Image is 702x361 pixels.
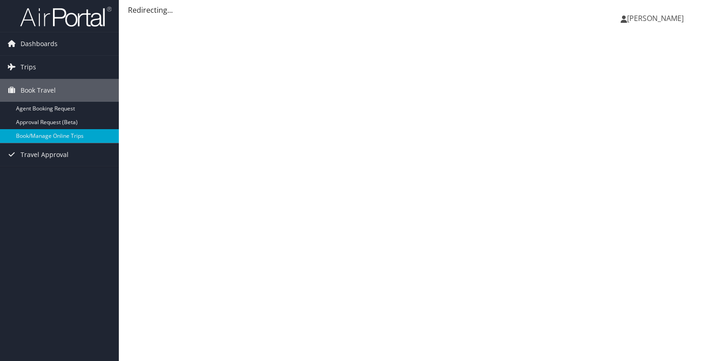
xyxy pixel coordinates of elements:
span: Book Travel [21,79,56,102]
span: Travel Approval [21,143,69,166]
span: Dashboards [21,32,58,55]
div: Redirecting... [128,5,693,16]
span: [PERSON_NAME] [627,13,684,23]
span: Trips [21,56,36,78]
a: [PERSON_NAME] [621,5,693,32]
img: airportal-logo.png [20,6,112,27]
